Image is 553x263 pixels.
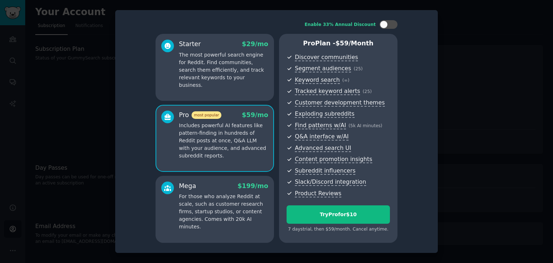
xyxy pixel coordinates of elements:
[295,99,385,107] span: Customer development themes
[295,110,354,118] span: Exploding subreddits
[179,182,196,191] div: Mega
[295,54,358,61] span: Discover communities
[295,76,340,84] span: Keyword search
[349,123,382,128] span: ( 5k AI minutes )
[242,40,268,48] span: $ 29 /mo
[305,22,376,28] div: Enable 33% Annual Discount
[242,111,268,119] span: $ 59 /mo
[295,65,351,72] span: Segment audiences
[363,89,372,94] span: ( 25 )
[295,122,346,129] span: Find patterns w/AI
[295,167,355,175] span: Subreddit influencers
[192,111,222,119] span: most popular
[179,122,268,160] p: Includes powerful AI features like pattern-finding in hundreds of Reddit posts at once, Q&A LLM w...
[336,40,374,47] span: $ 59 /month
[179,40,201,49] div: Starter
[179,111,221,120] div: Pro
[238,182,268,190] span: $ 199 /mo
[342,78,350,83] span: ( ∞ )
[295,156,372,163] span: Content promotion insights
[295,178,366,186] span: Slack/Discord integration
[295,144,351,152] span: Advanced search UI
[354,66,363,71] span: ( 25 )
[287,211,390,218] div: Try Pro for $10
[287,205,390,224] button: TryProfor$10
[295,190,341,197] span: Product Reviews
[295,88,360,95] span: Tracked keyword alerts
[179,51,268,89] p: The most powerful search engine for Reddit. Find communities, search them efficiently, and track ...
[287,39,390,48] p: Pro Plan -
[295,133,349,141] span: Q&A interface w/AI
[287,226,390,233] div: 7 days trial, then $ 59 /month . Cancel anytime.
[179,193,268,231] p: For those who analyze Reddit at scale, such as customer research firms, startup studios, or conte...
